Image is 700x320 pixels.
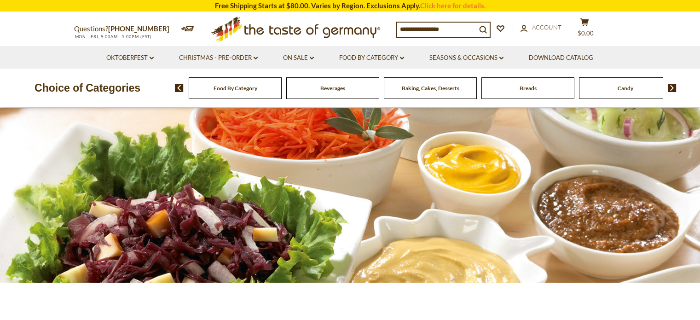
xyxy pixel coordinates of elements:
[74,34,152,39] span: MON - FRI, 9:00AM - 5:00PM (EST)
[668,84,677,92] img: next arrow
[532,23,561,31] span: Account
[175,84,184,92] img: previous arrow
[520,85,537,92] a: Breads
[529,53,593,63] a: Download Catalog
[618,85,633,92] a: Candy
[74,23,176,35] p: Questions?
[420,1,486,10] a: Click here for details.
[214,85,257,92] a: Food By Category
[339,53,404,63] a: Food By Category
[106,53,154,63] a: Oktoberfest
[521,23,561,33] a: Account
[578,29,594,37] span: $0.00
[571,18,599,41] button: $0.00
[283,53,314,63] a: On Sale
[108,24,169,33] a: [PHONE_NUMBER]
[402,85,459,92] a: Baking, Cakes, Desserts
[429,53,503,63] a: Seasons & Occasions
[179,53,258,63] a: Christmas - PRE-ORDER
[320,85,345,92] a: Beverages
